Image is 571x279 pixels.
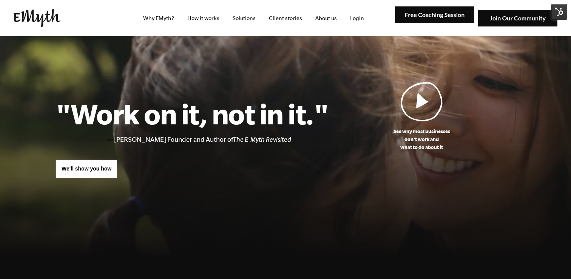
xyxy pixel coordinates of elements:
h1: "Work on it, not in it." [56,97,328,130]
span: We'll show you how [62,166,111,172]
li: [PERSON_NAME] Founder and Author of [114,134,328,145]
img: Play Video [401,82,443,121]
a: We'll show you how [56,160,117,178]
a: See why most businessesdon't work andwhat to do about it [328,82,515,151]
i: The E-Myth Revisited [233,136,291,143]
img: Join Our Community [478,10,557,27]
p: See why most businesses don't work and what to do about it [328,127,515,151]
img: EMyth [14,9,60,27]
img: Free Coaching Session [395,6,474,23]
iframe: Chat Widget [533,243,571,279]
img: HubSpot Tools Menu Toggle [551,4,567,20]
